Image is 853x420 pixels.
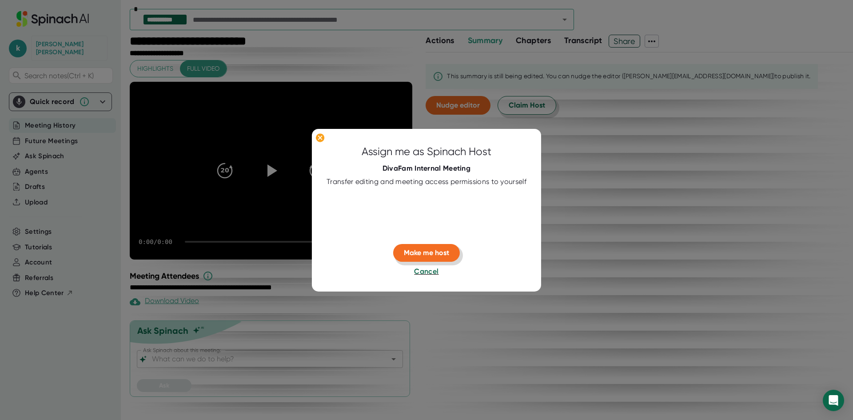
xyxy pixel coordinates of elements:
span: Make me host [404,248,449,257]
div: Assign me as Spinach Host [362,144,491,160]
button: Cancel [414,266,438,277]
div: Transfer editing and meeting access permissions to yourself [327,177,526,186]
button: Make me host [393,244,460,262]
span: Cancel [414,267,438,276]
div: Open Intercom Messenger [823,390,844,411]
div: DivaFam Internal Meeting [383,164,470,173]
